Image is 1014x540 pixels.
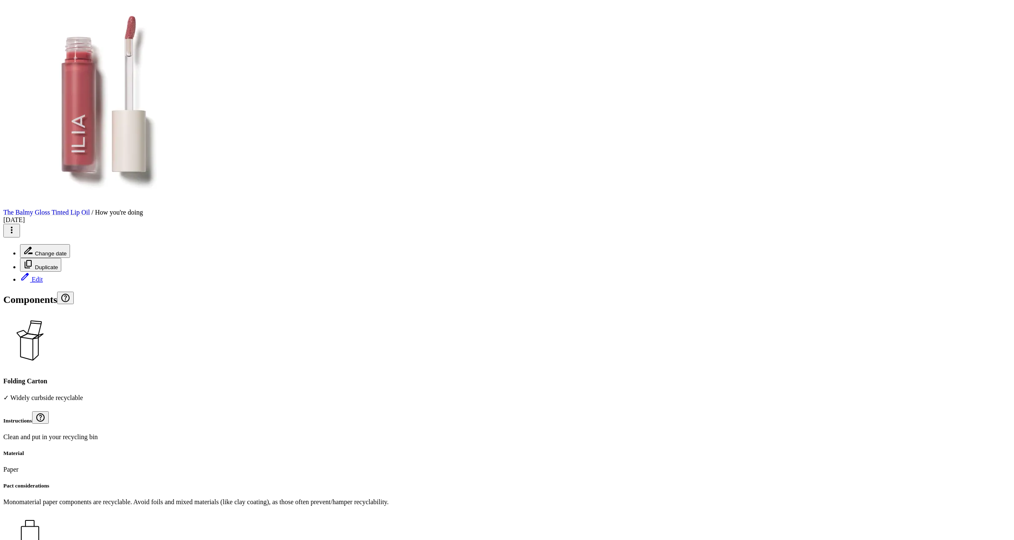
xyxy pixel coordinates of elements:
button: help_outline [57,292,74,304]
p: Clean and put in your recycling bin [3,433,1011,441]
span: How you're doing [95,209,143,216]
h5: Instructions [3,411,1011,424]
button: content_copy Duplicate [20,258,61,272]
span: drive_file_rename_outline [23,245,33,255]
button: help_outline [32,411,49,424]
img: component icon [3,314,57,367]
h5: Pact considerations [3,482,1011,489]
button: drive_file_rename_outline Change date [20,244,70,258]
h4: Folding Carton [3,377,1011,385]
button: more_vert [3,224,20,237]
p: Paper [3,466,1011,473]
p: Monomaterial paper components are recyclable. Avoid foils and mixed materials (like clay coating)... [3,498,1011,506]
span: / [92,209,93,216]
div: [DATE] [3,216,1011,283]
span: edit [20,272,30,282]
span: ✓ Widely curbside recyclable [3,394,83,401]
span: more_vert [7,225,17,235]
h5: Material [3,450,1011,457]
h2: Components [3,292,1011,305]
a: The Balmy Gloss Tinted Lip Oil [3,209,90,216]
a: edit Edit [20,276,43,283]
span: content_copy [23,259,33,269]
